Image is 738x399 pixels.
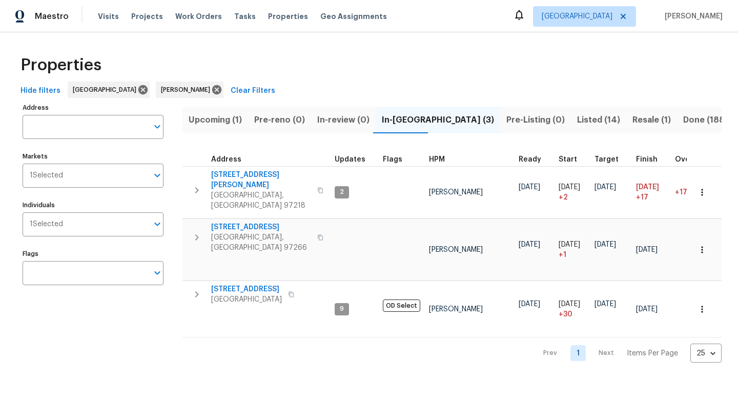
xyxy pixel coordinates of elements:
[675,156,711,163] div: Days past target finish date
[211,222,311,232] span: [STREET_ADDRESS]
[150,168,165,183] button: Open
[577,113,620,127] span: Listed (14)
[211,294,282,305] span: [GEOGRAPHIC_DATA]
[594,301,616,308] span: [DATE]
[150,266,165,280] button: Open
[98,11,119,22] span: Visits
[20,85,60,97] span: Hide filters
[594,184,616,191] span: [DATE]
[30,171,63,180] span: 1 Selected
[211,190,311,211] span: [GEOGRAPHIC_DATA], [GEOGRAPHIC_DATA] 97218
[211,232,311,253] span: [GEOGRAPHIC_DATA], [GEOGRAPHIC_DATA] 97266
[559,156,586,163] div: Actual renovation start date
[671,166,715,218] td: 17 day(s) past target finish date
[506,113,565,127] span: Pre-Listing (0)
[23,105,163,111] label: Address
[227,82,279,101] button: Clear Filters
[519,241,540,248] span: [DATE]
[594,241,616,248] span: [DATE]
[519,184,540,191] span: [DATE]
[429,189,483,196] span: [PERSON_NAME]
[73,85,140,95] span: [GEOGRAPHIC_DATA]
[559,309,572,320] span: + 30
[519,301,540,308] span: [DATE]
[161,85,214,95] span: [PERSON_NAME]
[131,11,163,22] span: Projects
[627,348,678,358] p: Items Per Page
[234,13,256,20] span: Tasks
[636,184,659,191] span: [DATE]
[519,156,550,163] div: Earliest renovation start date (first business day after COE or Checkout)
[594,156,628,163] div: Target renovation project end date
[335,156,365,163] span: Updates
[636,156,667,163] div: Projected renovation finish date
[23,202,163,208] label: Individuals
[555,281,590,337] td: Project started 30 days late
[268,11,308,22] span: Properties
[636,246,658,253] span: [DATE]
[555,166,590,218] td: Project started 2 days late
[559,156,577,163] span: Start
[429,306,483,313] span: [PERSON_NAME]
[336,188,348,196] span: 2
[636,156,658,163] span: Finish
[175,11,222,22] span: Work Orders
[559,184,580,191] span: [DATE]
[570,345,586,361] a: Goto page 1
[156,82,223,98] div: [PERSON_NAME]
[636,192,648,203] span: +17
[254,113,305,127] span: Pre-reno (0)
[20,60,101,70] span: Properties
[534,344,722,363] nav: Pagination Navigation
[429,156,445,163] span: HPM
[690,340,722,367] div: 25
[211,284,282,294] span: [STREET_ADDRESS]
[636,306,658,313] span: [DATE]
[683,113,728,127] span: Done (188)
[189,113,242,127] span: Upcoming (1)
[661,11,723,22] span: [PERSON_NAME]
[16,82,65,101] button: Hide filters
[429,246,483,253] span: [PERSON_NAME]
[632,113,671,127] span: Resale (1)
[542,11,612,22] span: [GEOGRAPHIC_DATA]
[675,189,687,196] span: +17
[211,156,241,163] span: Address
[383,300,420,312] span: OD Select
[231,85,275,97] span: Clear Filters
[559,250,566,260] span: + 1
[675,156,702,163] span: Overall
[559,241,580,248] span: [DATE]
[23,153,163,159] label: Markets
[555,219,590,281] td: Project started 1 days late
[382,113,494,127] span: In-[GEOGRAPHIC_DATA] (3)
[150,217,165,231] button: Open
[30,220,63,229] span: 1 Selected
[23,251,163,257] label: Flags
[211,170,311,190] span: [STREET_ADDRESS][PERSON_NAME]
[35,11,69,22] span: Maestro
[150,119,165,134] button: Open
[68,82,150,98] div: [GEOGRAPHIC_DATA]
[336,305,348,313] span: 9
[519,156,541,163] span: Ready
[383,156,402,163] span: Flags
[317,113,370,127] span: In-review (0)
[320,11,387,22] span: Geo Assignments
[632,166,671,218] td: Scheduled to finish 17 day(s) late
[559,301,580,308] span: [DATE]
[559,192,568,203] span: + 2
[594,156,619,163] span: Target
